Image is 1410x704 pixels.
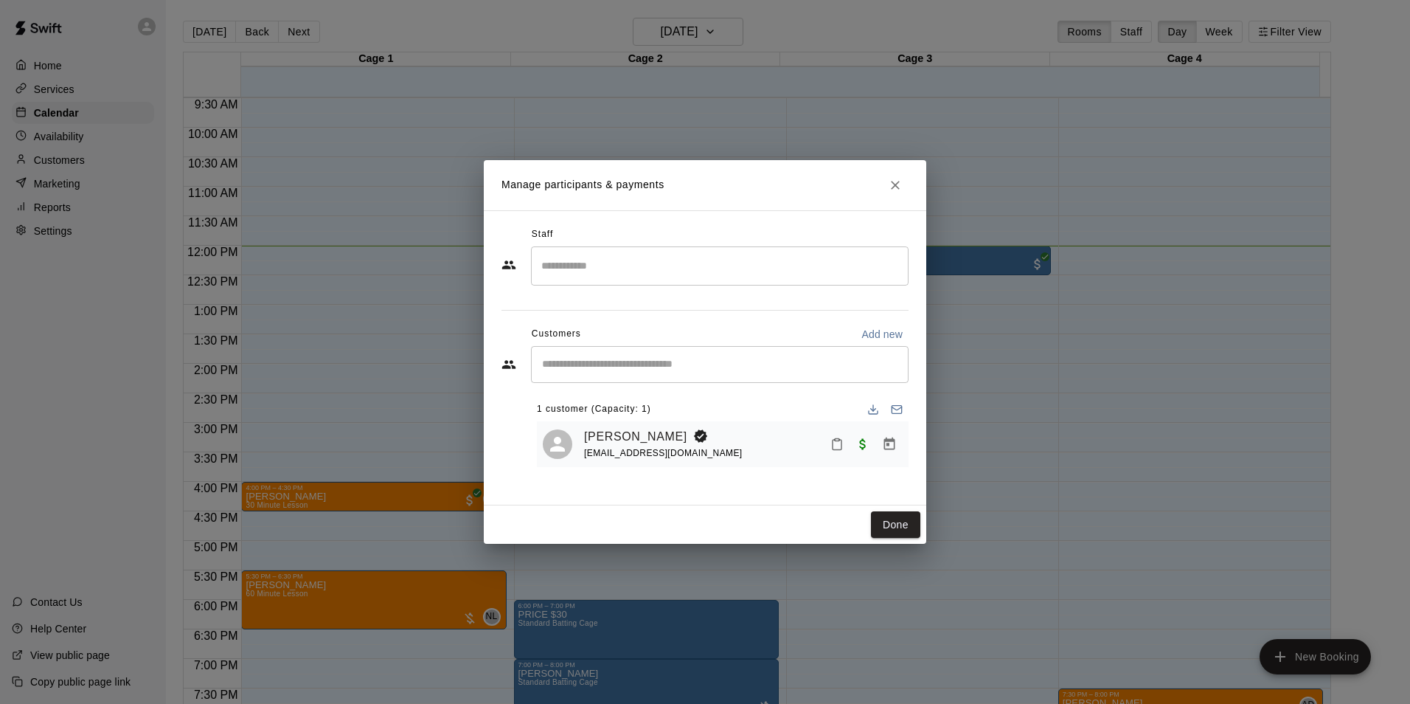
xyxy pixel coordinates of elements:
[532,322,581,346] span: Customers
[501,258,516,272] svg: Staff
[882,172,909,199] button: Close
[584,448,743,458] span: [EMAIL_ADDRESS][DOMAIN_NAME]
[532,223,553,246] span: Staff
[885,398,909,421] button: Email participants
[876,431,903,458] button: Manage bookings & payment
[501,177,664,193] p: Manage participants & payments
[537,398,651,421] span: 1 customer (Capacity: 1)
[501,357,516,372] svg: Customers
[693,429,708,444] svg: Booking Owner
[531,346,909,383] div: Start typing to search customers...
[850,437,876,449] span: Paid with Other
[861,398,885,421] button: Download list
[855,322,909,346] button: Add new
[824,432,850,457] button: Mark attendance
[871,511,920,539] button: Done
[584,427,687,446] a: [PERSON_NAME]
[531,246,909,286] div: Search staff
[543,429,572,459] div: Dan Nuzzi
[861,327,903,342] p: Add new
